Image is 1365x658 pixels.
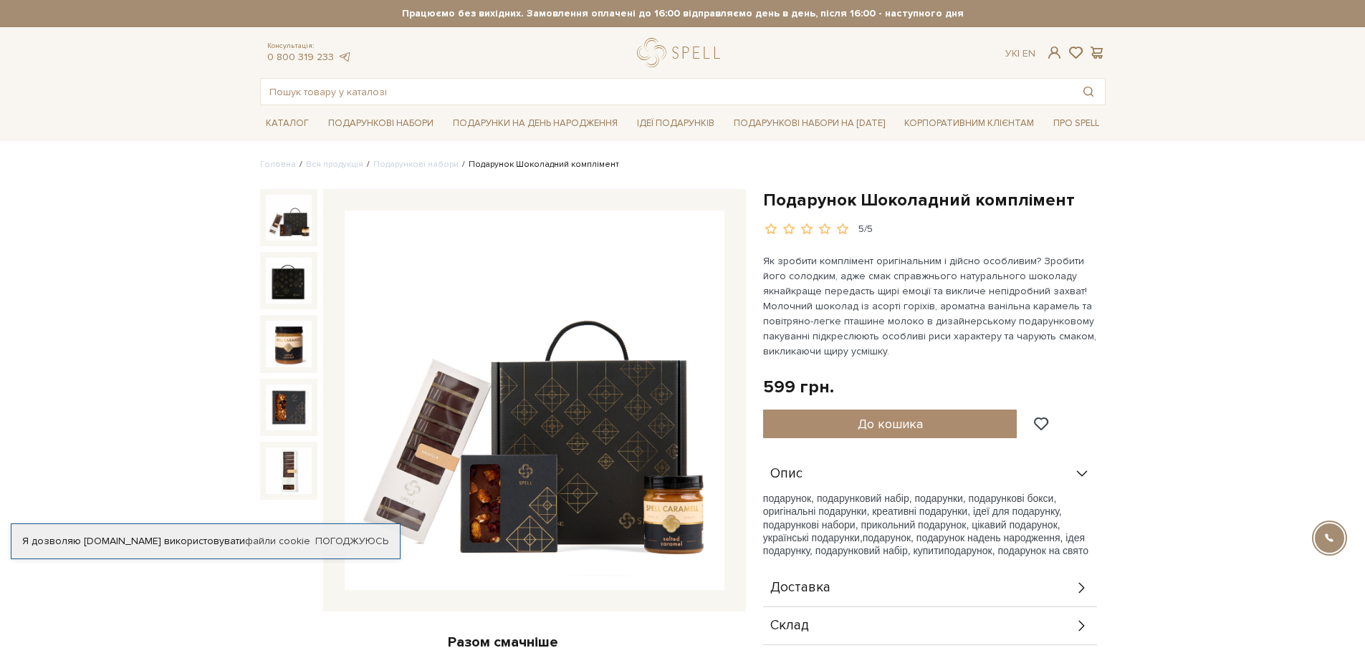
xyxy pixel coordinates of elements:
[373,159,459,170] a: Подарункові набори
[770,581,830,594] span: Доставка
[763,493,1062,543] span: подарунок, подарунковий набір, подарунки, подарункові бокси, оригінальні подарунки, креативні под...
[631,112,720,135] a: Ідеї подарунків
[1005,47,1035,60] div: Ук
[1017,47,1020,59] span: |
[858,416,923,432] span: До кошика
[770,468,803,480] span: Опис
[763,253,1099,359] p: Як зробити комплімент оригінальним і дійсно особливим? Зробити його солодким, адже смак справжньо...
[11,535,400,548] div: Я дозволяю [DOMAIN_NAME] використовувати
[322,112,439,135] a: Подарункові набори
[728,111,891,135] a: Подарункові набори на [DATE]
[337,51,352,63] a: telegram
[266,195,312,241] img: Подарунок Шоколадний комплімент
[447,112,623,135] a: Подарунки на День народження
[944,545,1088,556] span: подарунок, подарунок на свято
[899,111,1040,135] a: Корпоративним клієнтам
[245,535,310,547] a: файли cookie
[266,258,312,304] img: Подарунок Шоколадний комплімент
[267,51,334,63] a: 0 800 319 233
[858,223,873,236] div: 5/5
[267,42,352,51] span: Консультація:
[306,159,363,170] a: Вся продукція
[266,447,312,493] img: Подарунок Шоколадний комплімент
[763,376,834,398] div: 599 грн.
[260,7,1106,20] strong: Працюємо без вихідних. Замовлення оплачені до 16:00 відправляємо день в день, після 16:00 - насту...
[266,321,312,367] img: Подарунок Шоколадний комплімент
[763,189,1106,211] h1: Подарунок Шоколадний комплімент
[770,619,809,632] span: Склад
[345,211,724,590] img: Подарунок Шоколадний комплімент
[637,38,727,67] a: logo
[979,532,1060,543] span: день народження
[1022,47,1035,59] a: En
[315,535,388,548] a: Погоджуюсь
[261,79,1072,105] input: Пошук товару у каталозі
[266,384,312,430] img: Подарунок Шоколадний комплімент
[260,112,315,135] a: Каталог
[459,158,619,171] li: Подарунок Шоколадний комплімент
[260,159,296,170] a: Головна
[763,410,1017,438] button: До кошика
[863,532,979,543] span: подарунок, подарунок на
[1072,79,1105,105] button: Пошук товару у каталозі
[260,633,746,652] div: Разом смачніше
[860,532,863,543] span: ,
[1048,112,1105,135] a: Про Spell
